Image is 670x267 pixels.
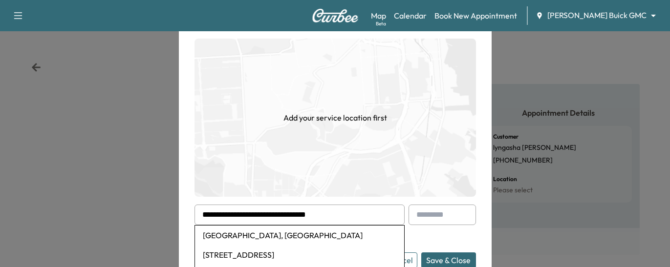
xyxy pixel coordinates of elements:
a: Calendar [394,10,427,21]
img: empty-map-CL6vilOE.png [195,39,476,197]
a: Book New Appointment [434,10,517,21]
span: [PERSON_NAME] Buick GMC [547,10,647,21]
img: Curbee Logo [312,9,359,22]
a: MapBeta [371,10,386,21]
li: [GEOGRAPHIC_DATA], [GEOGRAPHIC_DATA] [195,226,404,245]
li: [STREET_ADDRESS] [195,245,404,265]
div: Beta [376,20,386,27]
h1: Add your service location first [283,112,387,123]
